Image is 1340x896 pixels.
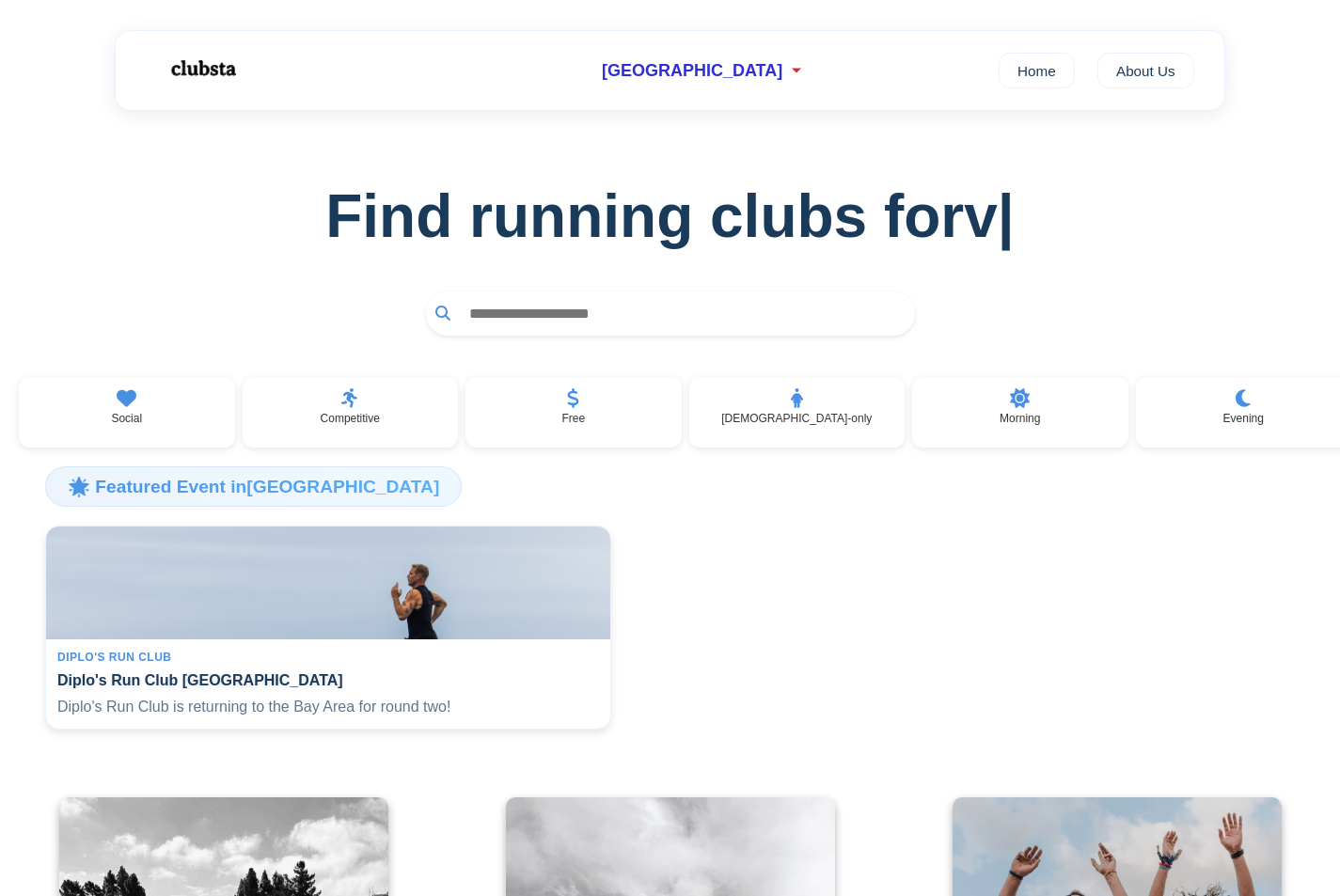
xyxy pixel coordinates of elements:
img: Diplo's Run Club San Francisco [46,527,610,639]
h4: Diplo's Run Club [GEOGRAPHIC_DATA] [57,671,599,689]
span: | [998,182,1015,250]
a: Home [999,53,1075,88]
p: Diplo's Run Club is returning to the Bay Area for round two! [57,697,599,717]
p: Morning [1000,412,1040,425]
p: Social [111,412,142,425]
h3: 🌟 Featured Event in [GEOGRAPHIC_DATA] [45,466,462,506]
a: About Us [1097,53,1194,88]
p: Competitive [321,412,380,425]
h1: Find running clubs for [30,181,1310,251]
p: [DEMOGRAPHIC_DATA]-only [721,412,872,425]
p: Free [561,412,585,425]
span: v [964,181,1015,251]
span: [GEOGRAPHIC_DATA] [602,61,782,81]
div: Diplo's Run Club [57,651,599,664]
img: Logo [146,45,259,92]
p: Evening [1223,412,1264,425]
